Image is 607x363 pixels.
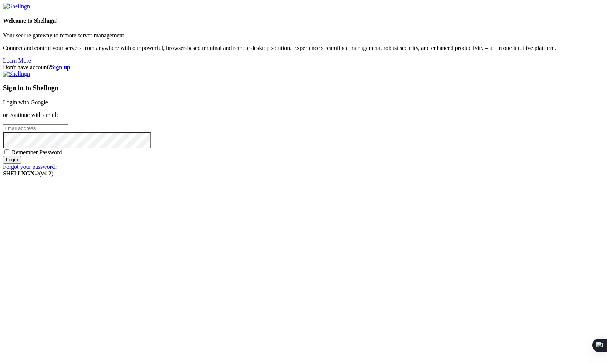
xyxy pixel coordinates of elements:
[51,64,70,70] a: Sign up
[3,45,604,51] p: Connect and control your servers from anywhere with our powerful, browser-based terminal and remo...
[3,64,604,71] div: Don't have account?
[3,164,57,170] a: Forgot your password?
[3,99,48,105] a: Login with Google
[3,57,31,64] a: Learn More
[3,71,30,77] img: Shellngn
[3,3,30,10] img: Shellngn
[3,84,604,92] h3: Sign in to Shellngn
[3,112,604,118] p: or continue with email:
[12,149,62,155] span: Remember Password
[3,17,604,24] h4: Welcome to Shellngn!
[3,124,68,132] input: Email address
[3,170,53,177] span: SHELL ©
[39,170,54,177] span: 4.2.0
[3,32,604,39] p: Your secure gateway to remote server management.
[3,156,21,164] input: Login
[4,149,9,154] input: Remember Password
[21,170,35,177] b: NGN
